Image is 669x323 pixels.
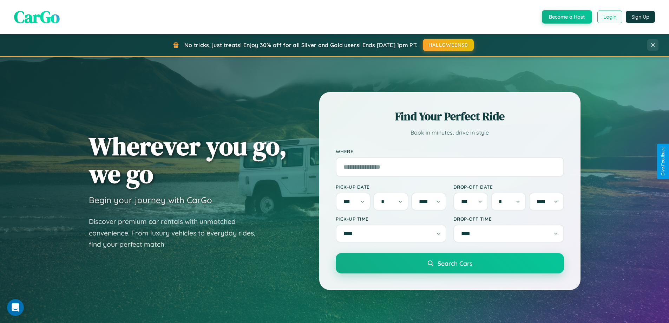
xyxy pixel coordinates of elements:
[184,41,418,49] span: No tricks, just treats! Enjoy 30% off for all Silver and Gold users! Ends [DATE] 1pm PT.
[661,147,665,176] div: Give Feedback
[89,132,287,188] h1: Wherever you go, we go
[453,216,564,222] label: Drop-off Time
[336,148,564,154] label: Where
[89,216,264,250] p: Discover premium car rentals with unmatched convenience. From luxury vehicles to everyday rides, ...
[453,184,564,190] label: Drop-off Date
[336,253,564,273] button: Search Cars
[542,10,592,24] button: Become a Host
[336,128,564,138] p: Book in minutes, drive in style
[438,259,472,267] span: Search Cars
[7,299,24,316] iframe: Intercom live chat
[423,39,474,51] button: HALLOWEEN30
[14,5,60,28] span: CarGo
[597,11,622,23] button: Login
[336,216,446,222] label: Pick-up Time
[89,195,212,205] h3: Begin your journey with CarGo
[336,109,564,124] h2: Find Your Perfect Ride
[336,184,446,190] label: Pick-up Date
[626,11,655,23] button: Sign Up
